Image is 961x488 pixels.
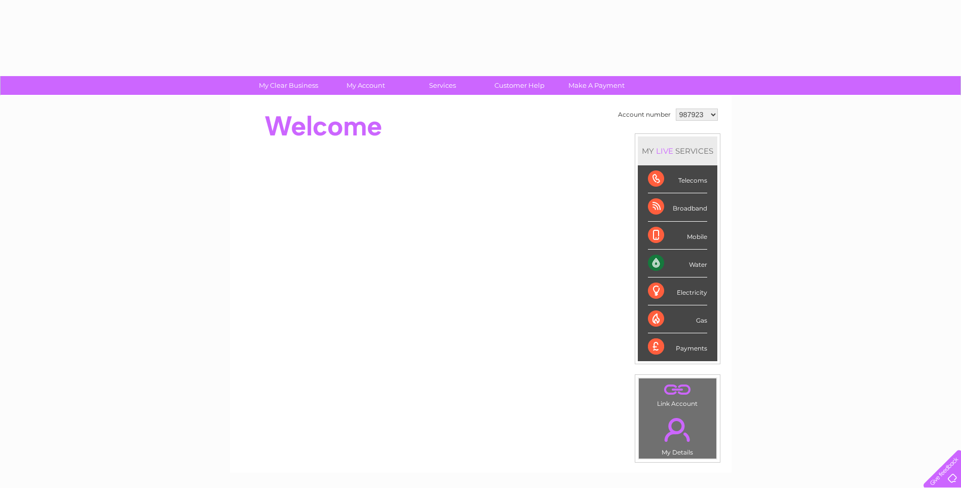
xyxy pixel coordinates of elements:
a: . [641,381,714,399]
div: Gas [648,305,707,333]
div: MY SERVICES [638,136,717,165]
div: Water [648,250,707,277]
div: Electricity [648,277,707,305]
div: Telecoms [648,165,707,193]
a: Services [401,76,484,95]
div: LIVE [654,146,675,156]
div: Broadband [648,193,707,221]
a: Customer Help [478,76,561,95]
td: Account number [616,106,673,123]
a: Make A Payment [555,76,638,95]
a: My Clear Business [247,76,330,95]
div: Mobile [648,222,707,250]
a: . [641,412,714,447]
td: Link Account [638,378,717,410]
td: My Details [638,409,717,459]
div: Payments [648,333,707,361]
a: My Account [324,76,407,95]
